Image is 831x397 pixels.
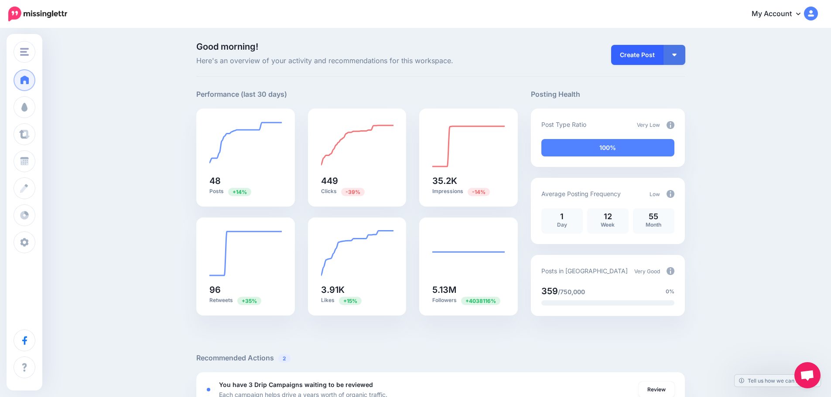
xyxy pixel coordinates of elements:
[321,296,393,305] p: Likes
[468,188,490,196] span: Previous period: 41.1K
[321,285,393,294] h5: 3.91K
[209,187,282,196] p: Posts
[531,89,685,100] h5: Posting Health
[541,189,621,199] p: Average Posting Frequency
[339,297,362,305] span: Previous period: 3.41K
[209,285,282,294] h5: 96
[432,285,505,294] h5: 5.13M
[228,188,251,196] span: Previous period: 42
[237,297,261,305] span: Previous period: 71
[541,286,558,296] span: 359
[546,213,578,221] p: 1
[667,190,674,198] img: info-circle-grey.png
[432,187,505,196] p: Impressions
[541,266,628,276] p: Posts in [GEOGRAPHIC_DATA]
[461,297,500,305] span: Previous period: 127
[219,381,373,388] b: You have 3 Drip Campaigns waiting to be reviewed
[321,176,393,185] h5: 449
[646,221,661,228] span: Month
[196,353,685,363] h5: Recommended Actions
[341,188,365,196] span: Previous period: 741
[634,268,660,275] span: Very Good
[196,55,518,67] span: Here's an overview of your activity and recommendations for this workspace.
[321,187,393,196] p: Clicks
[592,213,624,221] p: 12
[667,121,674,129] img: info-circle-grey.png
[20,48,29,56] img: menu.png
[209,296,282,305] p: Retweets
[794,362,821,388] div: Open chat
[667,267,674,275] img: info-circle-grey.png
[196,41,258,52] span: Good morning!
[432,296,505,305] p: Followers
[196,89,287,100] h5: Performance (last 30 days)
[558,288,585,295] span: /750,000
[8,7,67,21] img: Missinglettr
[432,176,505,185] h5: 35.2K
[637,122,660,128] span: Very Low
[209,176,282,185] h5: 48
[541,119,586,129] p: Post Type Ratio
[743,3,818,25] a: My Account
[557,221,567,228] span: Day
[735,375,821,387] a: Tell us how we can improve
[637,213,670,221] p: 55
[611,45,663,65] a: Create Post
[672,54,677,56] img: arrow-down-white.png
[650,191,660,197] span: Low
[278,354,291,363] span: 2
[601,221,615,228] span: Week
[666,287,674,296] span: 0%
[541,139,674,156] div: 100% of your posts in the last 30 days have been from Drip Campaigns
[207,388,210,391] div: <div class='status-dot small red margin-right'></div>Error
